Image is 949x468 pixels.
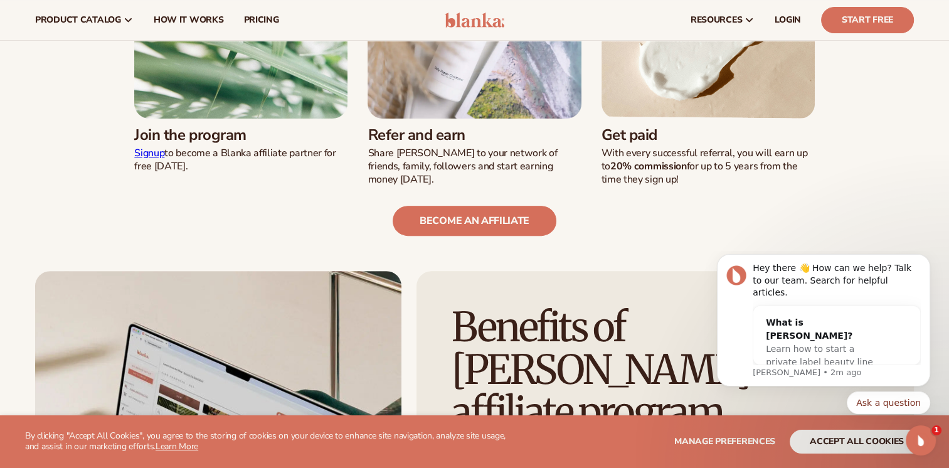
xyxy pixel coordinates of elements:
span: pricing [243,15,278,25]
button: Manage preferences [674,430,775,454]
iframe: Intercom notifications message [698,251,949,462]
a: Start Free [821,7,914,33]
p: Share [PERSON_NAME] to your network of friends, family, followers and start earning money [DATE]. [368,147,581,186]
span: How It Works [154,15,224,25]
span: LOGIN [775,15,801,25]
h3: Refer and earn [368,126,581,144]
p: By clicking "Accept All Cookies", you agree to the storing of cookies on your device to enhance s... [25,431,515,452]
p: With every successful referral, you will earn up to for up to 5 years from the time they sign up! [602,147,815,186]
span: Manage preferences [674,435,775,447]
a: become an affiliate [393,206,556,236]
a: Signup [134,146,164,160]
p: to become a Blanka affiliate partner for free [DATE]. [134,147,347,173]
h2: Benefits of [PERSON_NAME]'s affiliate program [452,306,833,433]
h3: Get paid [602,126,815,144]
img: logo [445,13,504,28]
span: product catalog [35,15,121,25]
span: 1 [931,425,941,435]
strong: 20% commission [610,159,687,173]
h3: Join the program [134,126,347,144]
iframe: Intercom live chat [906,425,936,455]
a: Learn More [156,440,198,452]
span: resources [691,15,742,25]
